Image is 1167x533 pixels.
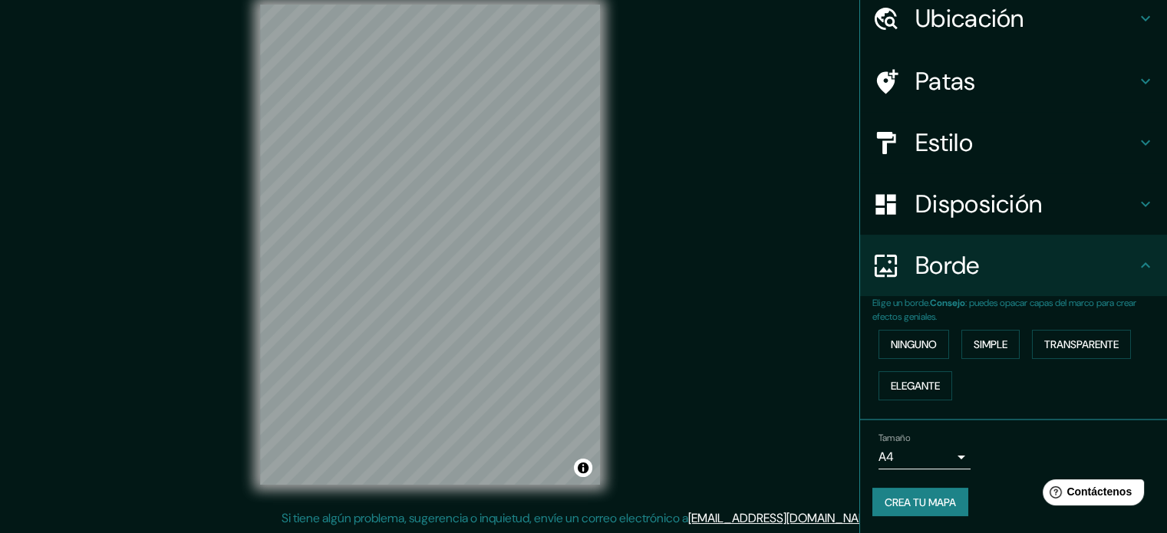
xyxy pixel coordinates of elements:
button: Simple [961,330,1020,359]
font: Ubicación [915,2,1024,35]
font: Elegante [891,379,940,393]
font: Elige un borde. [872,297,930,309]
font: Crea tu mapa [885,495,956,509]
a: [EMAIL_ADDRESS][DOMAIN_NAME] [688,510,878,526]
font: Patas [915,65,976,97]
font: Consejo [930,297,965,309]
div: A4 [879,445,971,469]
button: Crea tu mapa [872,488,968,517]
font: : puedes opacar capas del marco para crear efectos geniales. [872,297,1136,323]
font: Borde [915,249,980,281]
canvas: Mapa [260,5,600,485]
font: Ninguno [891,337,937,351]
font: Simple [974,337,1007,351]
button: Transparente [1032,330,1131,359]
div: Disposición [860,173,1167,235]
font: Transparente [1044,337,1119,351]
button: Activar o desactivar atribución [574,459,592,477]
font: Disposición [915,188,1042,220]
font: A4 [879,449,894,465]
div: Borde [860,235,1167,296]
font: Tamaño [879,432,910,444]
button: Ninguno [879,330,949,359]
div: Patas [860,51,1167,112]
div: Estilo [860,112,1167,173]
button: Elegante [879,371,952,400]
font: Si tiene algún problema, sugerencia o inquietud, envíe un correo electrónico a [282,510,688,526]
iframe: Lanzador de widgets de ayuda [1030,473,1150,516]
font: Estilo [915,127,973,159]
